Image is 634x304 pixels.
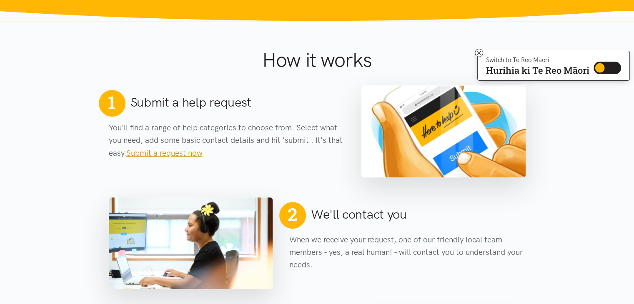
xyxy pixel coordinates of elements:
[108,92,115,113] span: 1
[284,200,301,229] span: 2
[181,48,453,72] h1: How it works
[130,94,252,111] h2: Submit a help request
[109,122,345,159] p: You'll find a range of help categories to choose from. Select what you need, add some basic conta...
[289,234,526,272] p: When we receive your request, one of our friendly local team members - yes, a real human! - will ...
[486,67,589,74] p: Hurihia ki Te Reo Māori
[126,148,203,158] a: Submit a request now
[311,206,407,223] h2: We'll contact you
[486,57,589,62] p: Switch to Te Reo Māori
